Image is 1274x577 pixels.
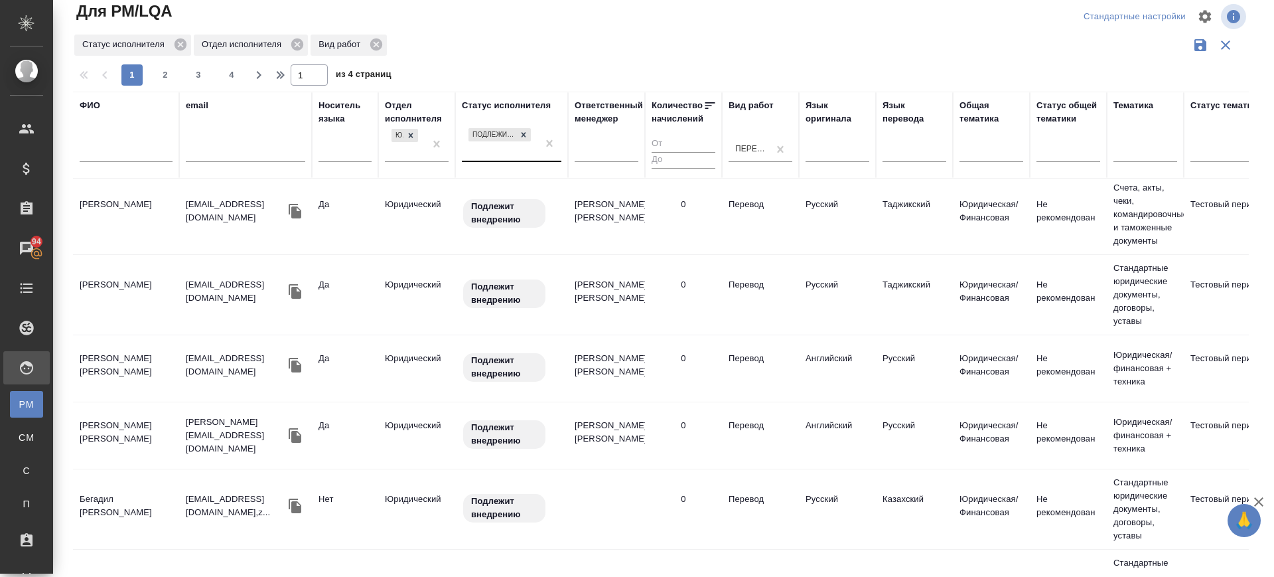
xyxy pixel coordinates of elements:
td: Юридическая/Финансовая [953,272,1030,318]
span: из 4 страниц [336,66,391,86]
a: П [10,491,43,517]
td: Да [312,191,378,238]
td: Юридическая/финансовая + техника [1107,342,1184,395]
span: CM [17,431,36,444]
span: П [17,497,36,511]
td: Не рекомендован [1030,272,1107,318]
div: Отдел исполнителя [194,35,308,56]
td: Английский [799,412,876,459]
p: Подлежит внедрению [471,280,537,307]
button: Скопировать [285,282,305,301]
div: Статус общей тематики [1036,99,1100,125]
div: 0 [681,493,685,506]
div: 0 [681,419,685,432]
div: Юридический [391,129,403,143]
div: Вид работ [311,35,387,56]
td: Таджикский [876,191,953,238]
td: Да [312,345,378,392]
td: Русский [799,191,876,238]
div: Количество начислений [652,99,703,125]
td: Юридическая/Финансовая [953,486,1030,533]
div: Носитель языка [318,99,372,125]
td: Юридическая/Финансовая [953,191,1030,238]
span: Посмотреть информацию [1221,4,1249,29]
button: 3 [188,64,209,86]
button: 🙏 [1228,504,1261,537]
td: Стандартные юридические документы, договоры, уставы [1107,255,1184,335]
div: Свежая кровь: на первые 3 заказа по тематике ставь редактора и фиксируй оценки [462,419,561,450]
div: Язык перевода [883,99,946,125]
button: Скопировать [285,496,305,516]
span: Для PM/LQA [73,1,172,22]
td: [PERSON_NAME] [PERSON_NAME] [568,191,645,238]
td: Перевод [722,412,799,459]
p: Вид работ [318,38,365,51]
td: Юридический [378,272,455,318]
a: PM [10,391,43,418]
button: Сбросить фильтры [1213,33,1238,58]
div: Свежая кровь: на первые 3 заказа по тематике ставь редактора и фиксируй оценки [462,278,561,309]
button: Скопировать [285,355,305,375]
span: PM [17,398,36,411]
input: От [652,136,715,153]
div: Подлежит внедрению [468,128,516,142]
p: Отдел исполнителя [202,38,286,51]
td: Перевод [722,345,799,392]
div: Отдел исполнителя [385,99,449,125]
a: С [10,457,43,484]
td: Русский [876,412,953,459]
div: Общая тематика [959,99,1023,125]
p: [EMAIL_ADDRESS][DOMAIN_NAME] [186,198,285,224]
td: Юридическая/Финансовая [953,412,1030,459]
button: 2 [155,64,176,86]
div: Юридический [390,127,419,144]
td: Юридический [378,345,455,392]
td: Стандартные юридические документы, договоры, уставы [1107,469,1184,549]
td: Не рекомендован [1030,345,1107,392]
div: 0 [681,352,685,365]
button: 4 [221,64,242,86]
td: Юридическая/финансовая + техника [1107,409,1184,462]
div: Статус тематики [1190,99,1262,112]
td: [PERSON_NAME] [PERSON_NAME] [568,345,645,392]
td: Не рекомендован [1030,486,1107,533]
div: email [186,99,208,112]
a: 94 [3,232,50,265]
td: Не рекомендован [1030,191,1107,238]
p: [EMAIL_ADDRESS][DOMAIN_NAME] [186,278,285,305]
td: [PERSON_NAME] [PERSON_NAME] [73,345,179,392]
button: Скопировать [285,201,305,221]
p: [EMAIL_ADDRESS][DOMAIN_NAME] [186,352,285,378]
td: Перевод [722,272,799,318]
td: Счета, акты, чеки, командировочные и таможенные документы [1107,175,1184,254]
div: Язык оригинала [806,99,869,125]
p: Подлежит внедрению [471,421,537,448]
td: Юридическая/Финансовая [953,345,1030,392]
td: Перевод [722,191,799,238]
span: 🙏 [1233,507,1255,535]
td: Русский [876,345,953,392]
p: [EMAIL_ADDRESS][DOMAIN_NAME],z... [186,493,285,519]
td: Русский [799,486,876,533]
td: Юридический [378,412,455,459]
div: split button [1080,7,1189,27]
div: 0 [681,278,685,291]
p: Подлежит внедрению [471,495,537,521]
td: Да [312,412,378,459]
td: Юридический [378,191,455,238]
td: [PERSON_NAME] [PERSON_NAME] [568,272,645,318]
td: Юридический [378,486,455,533]
div: Вид работ [729,99,774,112]
td: [PERSON_NAME] [PERSON_NAME] [568,412,645,459]
p: Подлежит внедрению [471,354,537,380]
input: До [652,152,715,169]
td: Английский [799,345,876,392]
span: 94 [24,235,49,248]
span: Настроить таблицу [1189,1,1221,33]
td: Перевод [722,486,799,533]
td: Не рекомендован [1030,412,1107,459]
div: Свежая кровь: на первые 3 заказа по тематике ставь редактора и фиксируй оценки [462,352,561,383]
td: [PERSON_NAME] [73,191,179,238]
td: Русский [799,272,876,318]
td: Казахский [876,486,953,533]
